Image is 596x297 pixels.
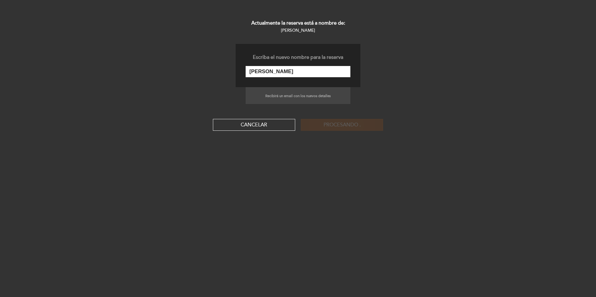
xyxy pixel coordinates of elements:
b: Actualmente la reserva está a nombre de: [251,20,345,26]
div: Escriba el nuevo nombre para la reserva [246,54,350,61]
button: Procesando [301,119,383,131]
small: [PERSON_NAME] [281,28,315,33]
input: Nuevo nombre [246,66,350,77]
small: Recibirá un email con los nuevos detalles [265,94,331,98]
button: Cancelar [213,119,295,131]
